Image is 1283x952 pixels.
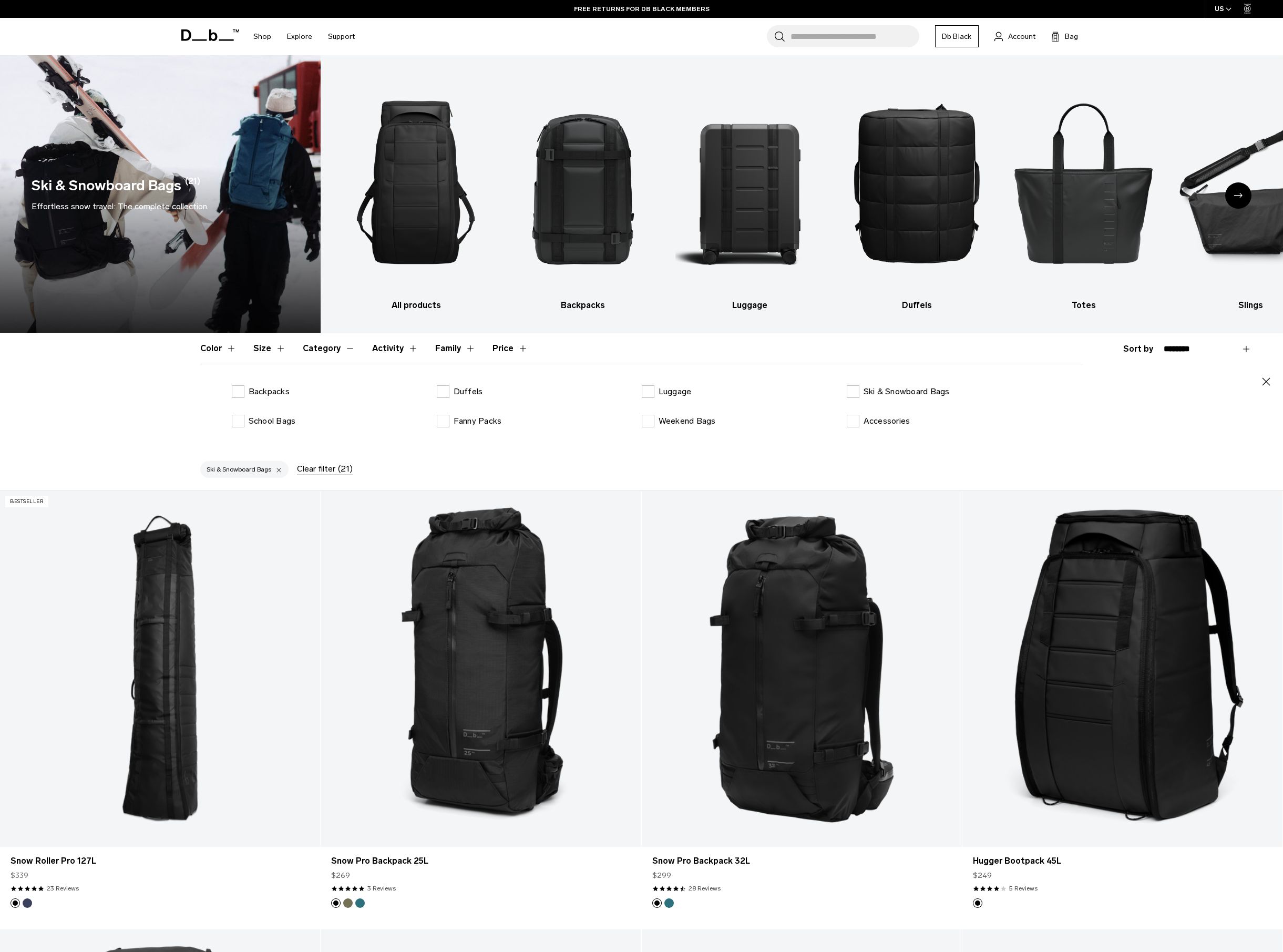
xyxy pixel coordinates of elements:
a: Db All products [342,71,490,312]
p: School Bags [249,415,296,427]
p: Bestseller [5,496,48,507]
span: $269 [331,870,350,881]
li: 2 / 10 [509,71,658,312]
button: Mash Green [343,898,353,908]
a: Db Luggage [675,71,824,312]
a: Snow Pro Backpack 32L [652,855,951,867]
a: 3 reviews [367,884,396,893]
h3: All products [342,299,490,312]
a: Account [994,30,1035,43]
button: Toggle Filter [200,333,237,364]
img: Db [342,71,490,294]
button: Toggle Filter [253,333,286,364]
h3: Duffels [843,299,991,312]
span: Effortless snow travel: The complete collection. [32,201,209,211]
a: Explore [287,18,312,55]
p: Fanny Packs [454,415,502,427]
li: 3 / 10 [675,71,824,312]
button: Black Out [652,898,662,908]
a: Hugger Bootpack 45L [962,491,1282,847]
span: (21) [338,463,353,475]
button: Midnight Teal [664,898,674,908]
span: $249 [973,870,992,881]
a: Db Duffels [843,71,991,312]
a: Snow Pro Backpack 32L [642,491,962,847]
a: Snow Pro Backpack 25L [331,855,630,867]
h3: Luggage [675,299,824,312]
button: Toggle Price [492,333,528,364]
button: Bag [1051,30,1078,43]
img: Db [509,71,658,294]
button: Blue Hour [23,898,32,908]
a: Snow Pro Backpack 25L [321,491,641,847]
a: Snow Roller Pro 127L [11,855,310,867]
p: Backpacks [249,385,290,398]
a: 23 reviews [47,884,79,893]
a: 5 reviews [1009,884,1038,893]
span: Account [1008,31,1035,42]
button: Midnight Teal [355,898,365,908]
span: $299 [652,870,671,881]
a: Shop [253,18,271,55]
button: Black Out [331,898,341,908]
a: Hugger Bootpack 45L [973,855,1272,867]
a: FREE RETURNS FOR DB BLACK MEMBERS [574,4,710,14]
button: Toggle Filter [303,333,355,364]
a: Db Backpacks [509,71,658,312]
p: Ski & Snowboard Bags [864,385,950,398]
div: Ski & Snowboard Bags [200,461,289,478]
button: Black Out [11,898,20,908]
button: Black Out [973,898,982,908]
a: Db Black [935,25,979,47]
h3: Backpacks [509,299,658,312]
span: Bag [1065,31,1078,42]
div: Next slide [1225,182,1251,209]
a: 28 reviews [689,884,721,893]
a: Db Totes [1010,71,1158,312]
img: Db [675,71,824,294]
span: (21) [185,175,200,197]
div: Clear filter [297,463,353,475]
a: Support [328,18,355,55]
nav: Main Navigation [245,18,363,55]
span: $339 [11,870,28,881]
p: Duffels [454,385,483,398]
button: Toggle Filter [372,333,418,364]
p: Accessories [864,415,910,427]
button: Toggle Filter [435,333,476,364]
img: Db [843,71,991,294]
li: 5 / 10 [1010,71,1158,312]
h3: Totes [1010,299,1158,312]
p: Weekend Bags [659,415,716,427]
h1: Ski & Snowboard Bags [32,175,181,197]
img: Db [1010,71,1158,294]
li: 1 / 10 [342,71,490,312]
li: 4 / 10 [843,71,991,312]
p: Luggage [659,385,692,398]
